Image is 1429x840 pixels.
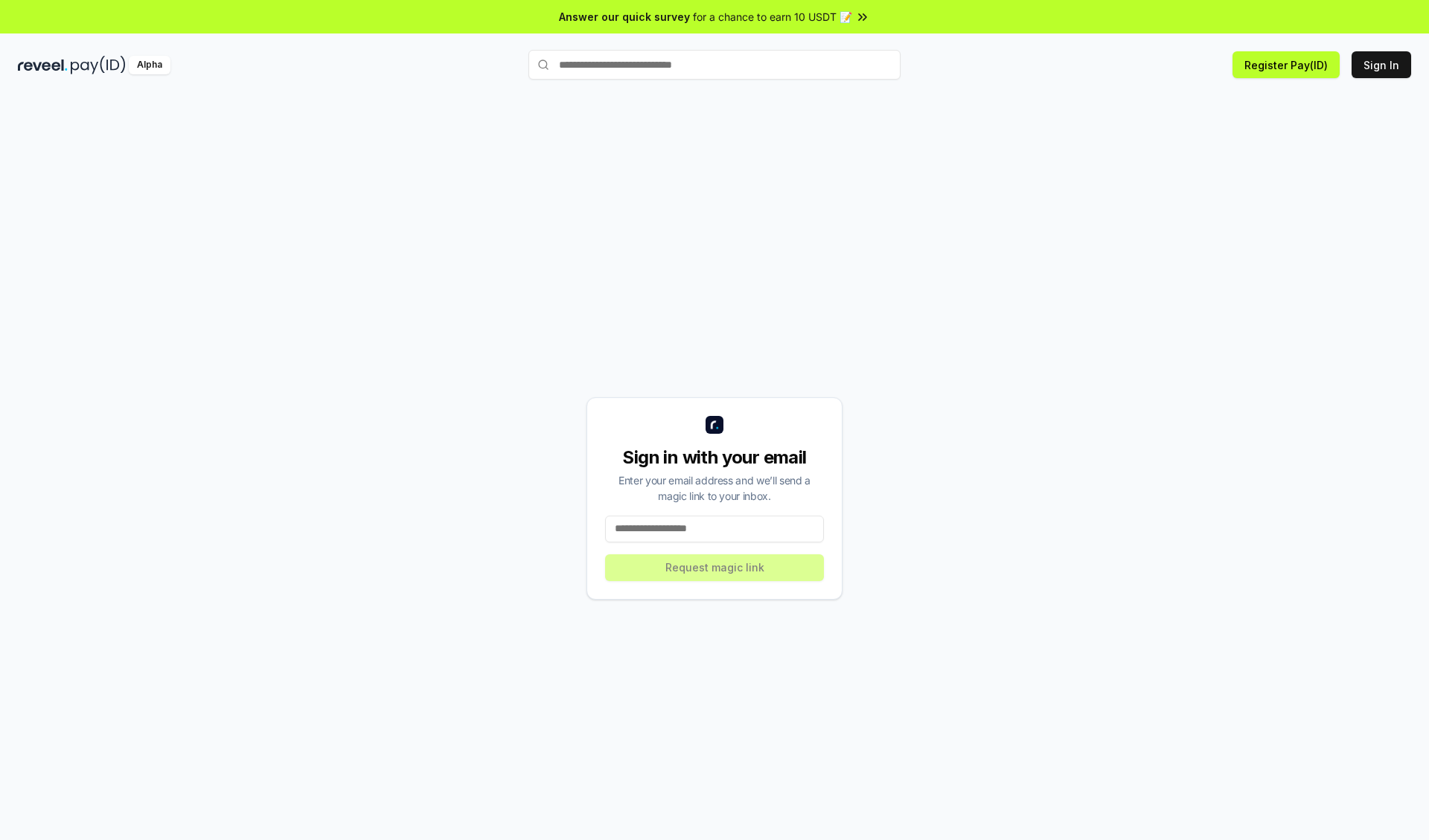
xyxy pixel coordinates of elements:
div: Alpha [129,56,170,74]
img: logo_small [706,416,723,434]
span: for a chance to earn 10 USDT 📝 [693,9,852,25]
img: pay_id [71,56,126,74]
img: reveel_dark [18,56,68,74]
div: Enter your email address and we’ll send a magic link to your inbox. [605,472,824,504]
button: Register Pay(ID) [1233,51,1340,78]
div: Sign in with your email [605,446,824,469]
button: Sign In [1352,51,1411,78]
span: Answer our quick survey [559,9,690,25]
